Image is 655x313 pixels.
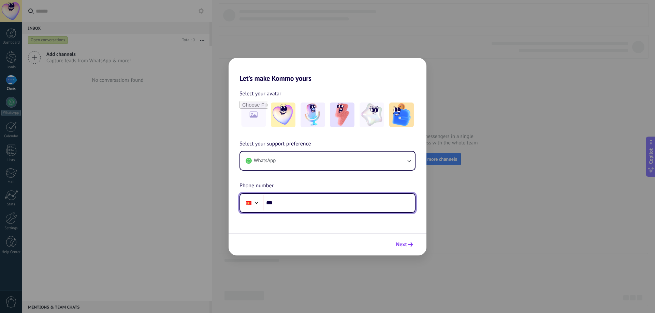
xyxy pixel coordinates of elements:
[396,242,407,247] span: Next
[360,103,384,127] img: -4.jpeg
[229,58,426,82] h2: Let's make Kommo yours
[393,239,416,250] button: Next
[242,196,255,210] div: Vietnam: + 84
[301,103,325,127] img: -2.jpeg
[330,103,354,127] img: -3.jpeg
[239,182,274,190] span: Phone number
[389,103,414,127] img: -5.jpeg
[239,89,281,98] span: Select your avatar
[239,140,311,148] span: Select your support preference
[254,157,276,164] span: WhatsApp
[240,152,415,170] button: WhatsApp
[271,103,295,127] img: -1.jpeg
